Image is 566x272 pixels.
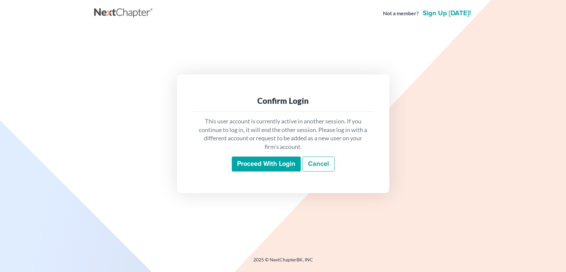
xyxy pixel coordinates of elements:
[232,157,301,172] input: Proceed with login
[302,157,335,172] a: Cancel
[421,10,472,17] a: Sign up [DATE]!
[198,117,368,151] p: This user account is currently active in another session. If you continue to log in, it will end ...
[198,96,368,106] div: Confirm Login
[94,256,472,268] div: 2025 © NextChapterBK, INC
[383,10,419,17] strong: Not a member?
